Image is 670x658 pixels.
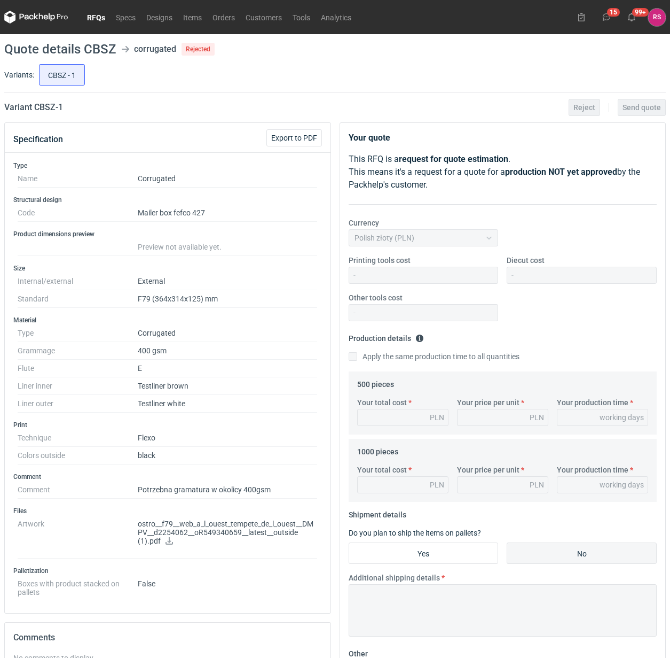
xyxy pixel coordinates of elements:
a: RFQs [82,11,111,24]
legend: 1000 pieces [357,443,398,456]
p: ostro__f79__web_a_l_ouest_tempete_de_l_ouest__DMPV__d2254062__oR549340659__latest__outside (1).pdf [138,520,318,546]
span: Reject [573,104,595,111]
h3: Material [13,316,322,324]
a: Customers [240,11,287,24]
strong: production NOT yet approved [505,167,617,177]
dt: Liner inner [18,377,138,395]
dd: F79 (364x314x125) mm [138,290,318,308]
label: Variants: [4,69,34,80]
label: Your price per unit [457,397,519,408]
div: PLN [530,412,544,423]
label: Additional shipping details [349,572,440,583]
dd: Mailer box fefco 427 [138,204,318,222]
dd: Testliner brown [138,377,318,395]
a: Analytics [316,11,357,24]
dt: Liner outer [18,395,138,413]
a: Orders [207,11,240,24]
legend: 500 pieces [357,376,394,389]
button: Reject [569,99,600,116]
strong: request for quote estimation [399,154,508,164]
button: Specification [13,127,63,152]
label: Your price per unit [457,465,519,475]
label: Your production time [557,465,628,475]
dt: Name [18,170,138,188]
label: Your total cost [357,397,407,408]
dt: Code [18,204,138,222]
h3: Comment [13,473,322,481]
div: PLN [430,412,444,423]
a: Designs [141,11,178,24]
dt: Grammage [18,342,138,360]
label: Do you plan to ship the items on pallets? [349,529,481,537]
label: Diecut cost [507,255,545,266]
h3: Print [13,421,322,429]
dd: E [138,360,318,377]
span: Export to PDF [271,134,317,142]
dd: Potrzebna gramatura w okolicy 400gsm [138,481,318,499]
dt: Technique [18,429,138,447]
dt: Boxes with product stacked on pallets [18,575,138,597]
dt: Internal/external [18,273,138,290]
button: Export to PDF [266,129,322,146]
svg: Packhelp Pro [4,11,68,24]
label: Apply the same production time to all quantities [349,351,519,362]
h3: Structural design [13,196,322,204]
div: working days [600,412,644,423]
dt: Artwork [18,515,138,559]
dd: Testliner white [138,395,318,413]
a: Tools [287,11,316,24]
label: Printing tools cost [349,255,411,266]
dt: Type [18,324,138,342]
button: Send quote [618,99,666,116]
dd: 400 gsm [138,342,318,360]
dd: Corrugated [138,324,318,342]
h3: Type [13,161,322,170]
a: Specs [111,11,141,24]
legend: Production details [349,330,424,343]
div: working days [600,479,644,490]
label: Your production time [557,397,628,408]
dd: Flexo [138,429,318,447]
dd: Corrugated [138,170,318,188]
label: Your total cost [357,465,407,475]
h3: Files [13,507,322,515]
div: corrugated [134,43,176,56]
legend: Shipment details [349,506,406,519]
label: CBSZ - 1 [39,64,85,86]
button: RS [648,9,666,26]
dt: Standard [18,290,138,308]
h2: Variant CBSZ - 1 [4,101,63,114]
dt: Comment [18,481,138,499]
a: Items [178,11,207,24]
span: Preview not available yet. [138,243,222,251]
legend: Other [349,645,368,658]
h3: Product dimensions preview [13,230,322,238]
h3: Size [13,264,322,273]
button: 99+ [623,9,640,26]
span: Send quote [622,104,661,111]
h1: Quote details CBSZ [4,43,116,56]
dd: False [138,575,318,597]
dd: black [138,447,318,465]
dt: Flute [18,360,138,377]
h3: Palletization [13,567,322,575]
span: Rejected [182,43,215,56]
label: Other tools cost [349,292,403,303]
div: PLN [430,479,444,490]
div: Rafał Stani [648,9,666,26]
button: 15 [598,9,615,26]
p: This RFQ is a . This means it's a request for a quote for a by the Packhelp's customer. [349,153,657,191]
dt: Colors outside [18,447,138,465]
dd: External [138,273,318,290]
label: Currency [349,218,379,228]
h2: Comments [13,631,322,644]
strong: Your quote [349,133,390,143]
div: PLN [530,479,544,490]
